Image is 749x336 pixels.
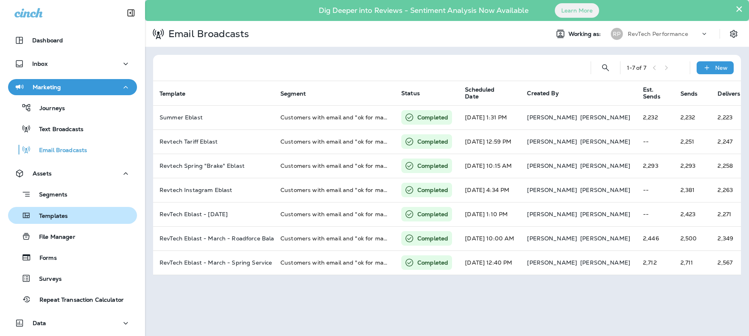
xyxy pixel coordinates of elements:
p: [PERSON_NAME] [580,211,630,217]
span: Customers with email and "ok for marketing" [280,235,406,242]
p: Revtech Tariff Eblast [160,138,268,145]
td: [DATE] 12:40 PM [459,250,521,275]
p: [PERSON_NAME] [527,259,577,266]
button: Segments [8,186,137,203]
button: Repeat Transaction Calculator [8,291,137,308]
button: Search Email Broadcasts [598,60,614,76]
p: [PERSON_NAME] [527,187,577,193]
span: Template [160,90,185,97]
td: 2,711 [674,250,712,275]
p: [PERSON_NAME] [527,163,577,169]
button: Learn More [555,3,599,18]
p: Completed [417,234,448,242]
td: [DATE] 12:59 PM [459,129,521,154]
td: [DATE] 1:31 PM [459,105,521,129]
button: Templates [8,207,137,224]
td: 2,293 [637,154,674,178]
p: Dashboard [32,37,63,44]
span: Template [160,90,196,97]
span: Segment [280,90,306,97]
p: Repeat Transaction Calculator [31,296,124,304]
p: Revtech Spring "Brake" Eblast [160,163,268,169]
p: RevTech Eblast - March - Spring Service [160,259,268,266]
p: [PERSON_NAME] [527,138,577,145]
p: [PERSON_NAME] [580,163,630,169]
span: Est. Sends [643,86,671,100]
button: Assets [8,165,137,182]
p: [PERSON_NAME] [580,235,630,242]
span: Customers with email and "ok for marketing" [280,186,406,194]
p: Summer Eblast [160,114,268,121]
span: Scheduled Date [465,86,517,100]
p: [PERSON_NAME] [580,259,630,266]
p: [PERSON_NAME] [527,211,577,217]
button: Journeys [8,99,137,116]
p: Data [33,320,46,326]
p: New [715,65,728,71]
td: 2,423 [674,202,712,226]
td: 2,232 [674,105,712,129]
div: 1 - 7 of 7 [627,65,646,71]
span: Scheduled Date [465,86,507,100]
p: [PERSON_NAME] [580,187,630,193]
td: [DATE] 1:10 PM [459,202,521,226]
td: [DATE] 4:34 PM [459,178,521,202]
button: Inbox [8,56,137,72]
span: Customers with email and "ok for marketing" [280,138,406,145]
td: 2,500 [674,226,712,250]
td: 2,293 [674,154,712,178]
span: Customers with email and "ok for marketing" [280,114,406,121]
button: Dashboard [8,32,137,48]
p: [PERSON_NAME] [580,114,630,121]
button: Text Broadcasts [8,120,137,137]
p: Completed [417,259,448,267]
span: Customers with email and "ok for marketing" [280,259,406,266]
td: -- [637,129,674,154]
td: 2,251 [674,129,712,154]
p: Email Broadcasts [165,28,249,40]
p: Marketing [33,84,61,90]
span: Customers with email and "ok for marketing" [280,211,406,218]
p: Completed [417,186,448,194]
span: Segment [280,90,316,97]
p: RevTech Eblast - March - Roadforce Balancer - Updated [160,235,268,242]
p: [PERSON_NAME] [580,138,630,145]
p: Completed [417,210,448,218]
p: Completed [417,138,448,146]
button: Marketing [8,79,137,95]
span: Created By [527,90,558,97]
span: Delivers [718,90,740,97]
td: 2,712 [637,250,674,275]
span: Sends [681,90,708,97]
td: 2,381 [674,178,712,202]
td: -- [637,178,674,202]
p: Revtech Instagram Eblast [160,187,268,193]
p: Completed [417,113,448,121]
td: 2,446 [637,226,674,250]
p: Templates [31,213,68,220]
p: Segments [31,191,67,199]
button: Email Broadcasts [8,141,137,158]
td: [DATE] 10:00 AM [459,226,521,250]
p: Inbox [32,61,48,67]
button: Settings [726,27,741,41]
button: Collapse Sidebar [120,5,142,21]
span: Working as: [568,31,603,38]
p: RevTech Eblast - Easter 2025 [160,211,268,217]
span: Est. Sends [643,86,660,100]
p: File Manager [31,234,75,241]
button: Data [8,315,137,331]
p: Completed [417,162,448,170]
p: Assets [33,170,52,177]
button: Surveys [8,270,137,287]
button: Forms [8,249,137,266]
p: Text Broadcasts [31,126,83,134]
span: Sends [681,90,698,97]
p: Surveys [31,275,62,283]
button: Close [735,2,743,15]
p: Journeys [31,105,65,113]
p: [PERSON_NAME] [527,235,577,242]
td: -- [637,202,674,226]
p: Email Broadcasts [31,147,87,154]
span: Customers with email and "ok for marketing" [280,162,406,169]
